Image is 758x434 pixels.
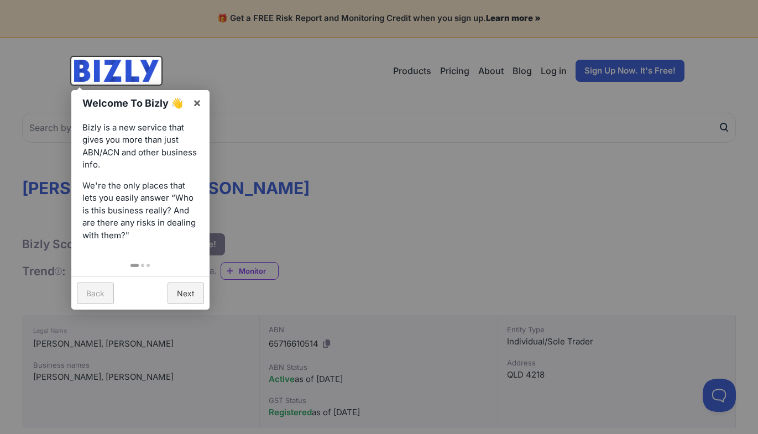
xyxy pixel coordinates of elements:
[82,180,198,242] p: We're the only places that lets you easily answer “Who is this business really? And are there any...
[82,122,198,171] p: Bizly is a new service that gives you more than just ABN/ACN and other business info.
[185,90,210,115] a: ×
[168,283,204,304] a: Next
[77,283,114,304] a: Back
[82,96,187,111] h1: Welcome To Bizly 👋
